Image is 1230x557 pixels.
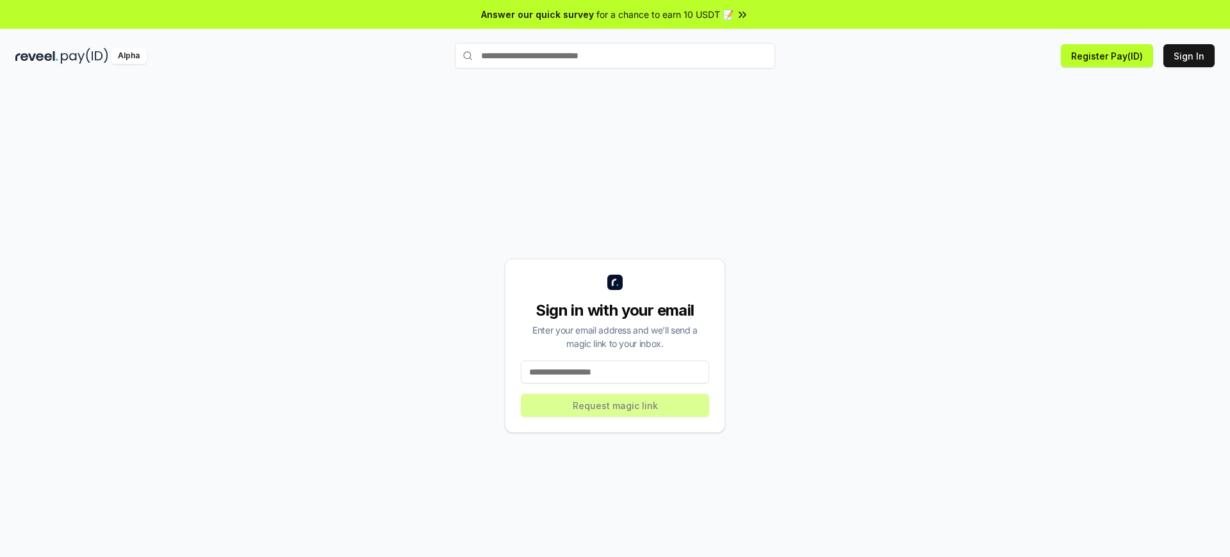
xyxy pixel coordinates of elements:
[607,275,623,290] img: logo_small
[111,48,147,64] div: Alpha
[61,48,108,64] img: pay_id
[1163,44,1215,67] button: Sign In
[521,300,709,321] div: Sign in with your email
[1061,44,1153,67] button: Register Pay(ID)
[521,323,709,350] div: Enter your email address and we’ll send a magic link to your inbox.
[481,8,594,21] span: Answer our quick survey
[596,8,734,21] span: for a chance to earn 10 USDT 📝
[15,48,58,64] img: reveel_dark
